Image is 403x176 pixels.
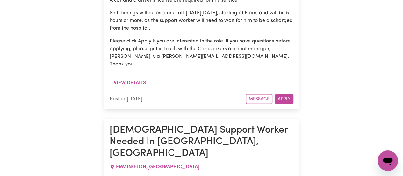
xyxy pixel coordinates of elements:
[110,37,293,68] p: Please click Apply if you are interested in the role. If you have questions before applying, plea...
[110,77,150,89] button: View details
[116,165,199,170] span: ERMINGTON , [GEOGRAPHIC_DATA]
[378,150,398,171] iframe: Button to launch messaging window
[275,94,293,104] button: Apply for this job
[246,94,272,104] button: Message
[110,9,293,32] p: Shift timings will be as a one-off [DATE][DATE], starting at 6 am, and will be 5 hours or more, a...
[110,125,293,159] h1: [DEMOGRAPHIC_DATA] Support Worker Needed In [GEOGRAPHIC_DATA], [GEOGRAPHIC_DATA]
[110,95,246,103] div: Posted: [DATE]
